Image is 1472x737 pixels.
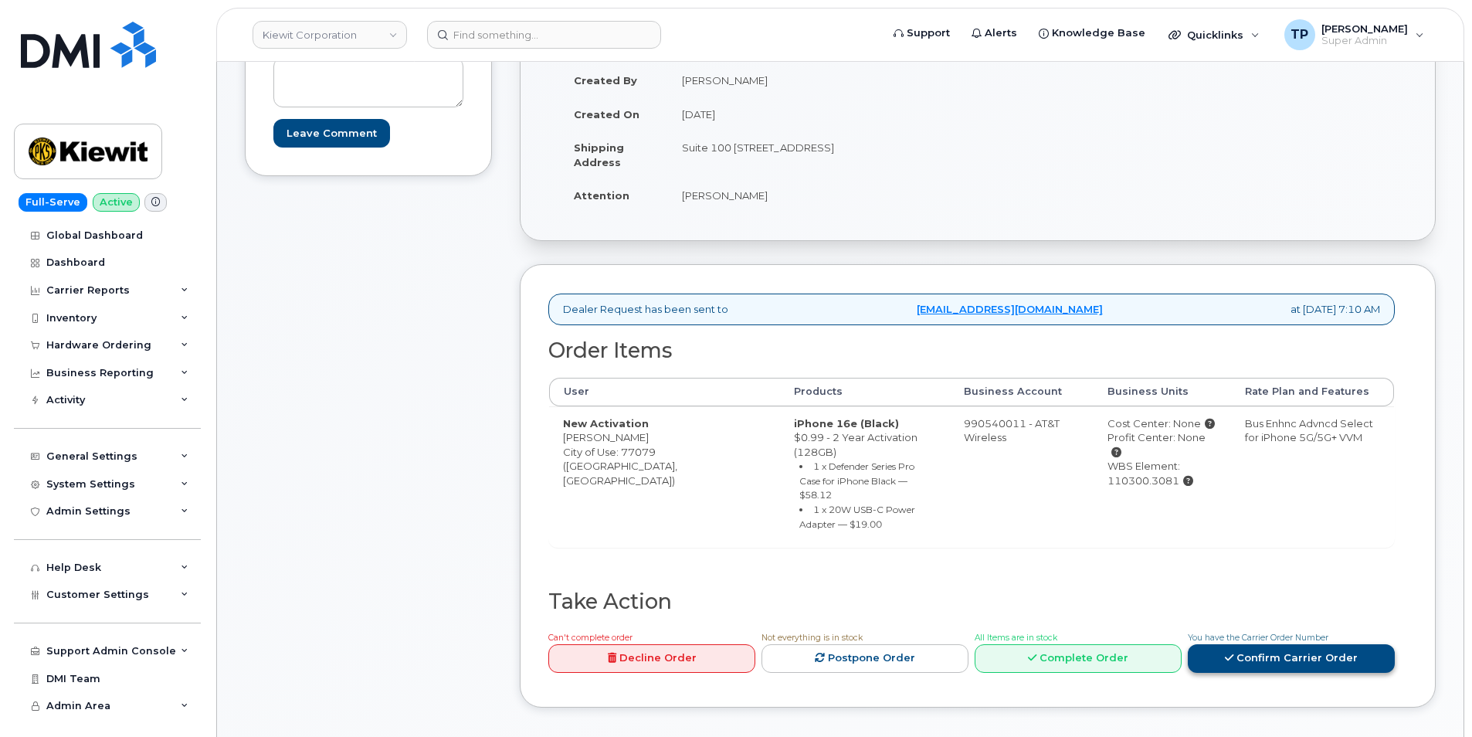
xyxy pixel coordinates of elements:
[799,460,914,501] small: 1 x Defender Series Pro Case for iPhone Black — $58.12
[1291,25,1308,44] span: TP
[1231,406,1394,548] td: Bus Enhnc Advncd Select for iPhone 5G/5G+ VVM
[1188,633,1328,643] span: You have the Carrier Order Number
[668,131,966,178] td: Suite 100 [STREET_ADDRESS]
[985,25,1017,41] span: Alerts
[563,417,649,430] strong: New Activation
[1107,459,1217,487] div: WBS Element: 110300.3081
[917,302,1103,317] a: [EMAIL_ADDRESS][DOMAIN_NAME]
[961,18,1028,49] a: Alerts
[668,178,966,212] td: [PERSON_NAME]
[548,339,1395,362] h2: Order Items
[1187,29,1243,41] span: Quicklinks
[548,633,633,643] span: Can't complete order
[761,633,863,643] span: Not everything is in stock
[794,417,899,430] strong: iPhone 16e (Black)
[1274,19,1435,50] div: Tyler Pollock
[799,504,915,530] small: 1 x 20W USB-C Power Adapter — $19.00
[574,108,639,121] strong: Created On
[548,644,755,673] a: Decline Order
[1231,378,1394,406] th: Rate Plan and Features
[780,378,950,406] th: Products
[548,590,1395,613] h2: Take Action
[574,74,637,87] strong: Created By
[1321,35,1408,47] span: Super Admin
[668,63,966,97] td: [PERSON_NAME]
[549,378,780,406] th: User
[883,18,961,49] a: Support
[1094,378,1231,406] th: Business Units
[668,97,966,131] td: [DATE]
[780,406,950,548] td: $0.99 - 2 Year Activation (128GB)
[1107,430,1217,459] div: Profit Center: None
[975,633,1057,643] span: All Items are in stock
[975,644,1182,673] a: Complete Order
[761,644,968,673] a: Postpone Order
[1158,19,1270,50] div: Quicklinks
[427,21,661,49] input: Find something...
[273,119,390,148] input: Leave Comment
[1052,25,1145,41] span: Knowledge Base
[907,25,950,41] span: Support
[574,141,624,168] strong: Shipping Address
[548,294,1395,325] div: Dealer Request has been sent to at [DATE] 7:10 AM
[574,189,629,202] strong: Attention
[950,406,1094,548] td: 990540011 - AT&T Wireless
[1321,22,1408,35] span: [PERSON_NAME]
[253,21,407,49] a: Kiewit Corporation
[1107,416,1217,431] div: Cost Center: None
[549,406,780,548] td: [PERSON_NAME] City of Use: 77079 ([GEOGRAPHIC_DATA], [GEOGRAPHIC_DATA])
[1188,644,1395,673] a: Confirm Carrier Order
[1028,18,1156,49] a: Knowledge Base
[950,378,1094,406] th: Business Account
[1405,670,1460,725] iframe: Messenger Launcher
